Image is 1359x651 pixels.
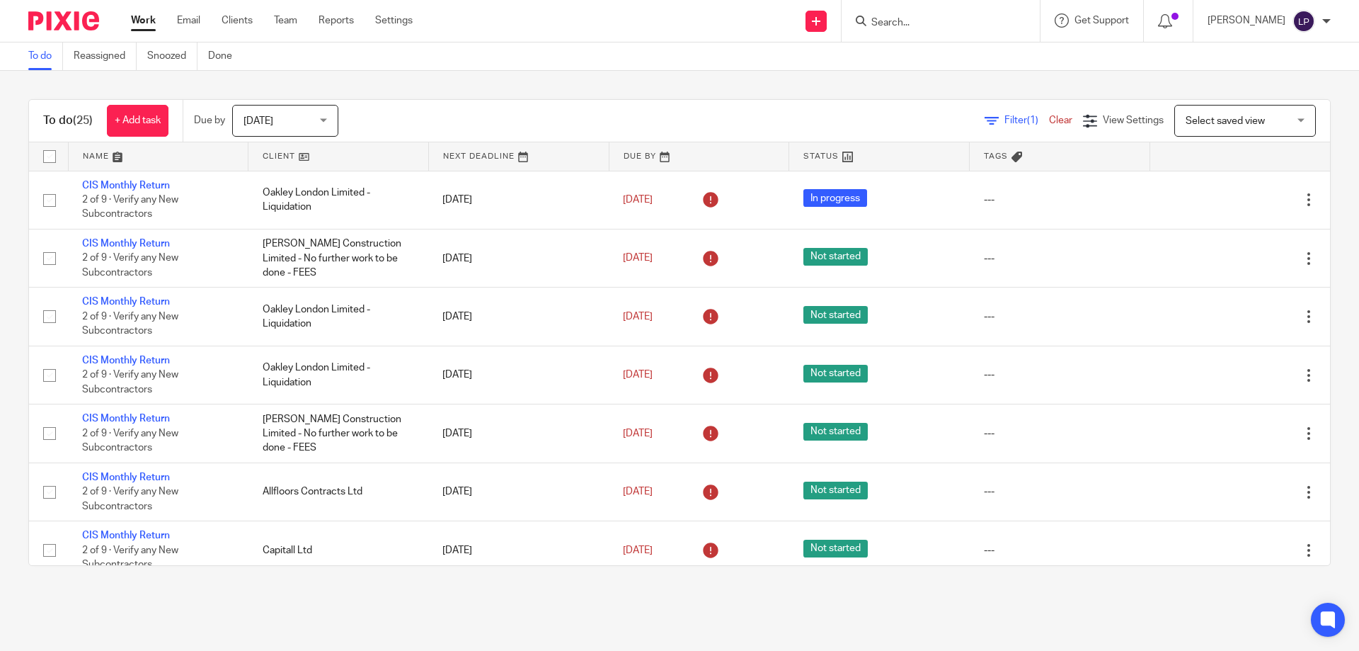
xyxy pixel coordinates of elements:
span: [DATE] [623,195,653,205]
td: [DATE] [428,346,609,404]
a: Email [177,13,200,28]
span: View Settings [1103,115,1164,125]
td: Capitall Ltd [248,521,429,579]
div: --- [984,310,1136,324]
span: Not started [803,306,868,324]
a: Reassigned [74,43,137,70]
div: --- [984,251,1136,266]
span: [DATE] [623,487,653,497]
a: Reports [319,13,354,28]
a: CIS Monthly Return [82,472,170,482]
span: Not started [803,248,868,266]
a: Done [208,43,243,70]
span: Not started [803,482,868,499]
td: [DATE] [428,229,609,287]
a: CIS Monthly Return [82,239,170,249]
div: --- [984,368,1136,382]
span: [DATE] [623,254,653,264]
span: 2 of 9 · Verify any New Subcontractors [82,312,178,336]
td: [DATE] [428,463,609,521]
span: 2 of 9 · Verify any New Subcontractors [82,429,178,453]
td: [PERSON_NAME] Construction Limited - No further work to be done - FEES [248,229,429,287]
a: To do [28,43,63,70]
td: [DATE] [428,171,609,229]
img: Pixie [28,11,99,30]
span: [DATE] [623,429,653,438]
a: Clear [1049,115,1072,125]
a: Snoozed [147,43,197,70]
span: 2 of 9 · Verify any New Subcontractors [82,545,178,570]
td: [DATE] [428,288,609,346]
span: 2 of 9 · Verify any New Subcontractors [82,254,178,278]
a: CIS Monthly Return [82,531,170,540]
td: [DATE] [428,404,609,463]
span: Tags [984,152,1008,160]
a: CIS Monthly Return [82,414,170,424]
p: [PERSON_NAME] [1208,13,1285,28]
span: In progress [803,189,867,207]
a: Team [274,13,297,28]
a: CIS Monthly Return [82,297,170,307]
td: [DATE] [428,521,609,579]
span: (25) [73,115,93,126]
div: --- [984,485,1136,499]
span: [DATE] [623,312,653,322]
td: Oakley London Limited - Liquidation [248,288,429,346]
a: CIS Monthly Return [82,181,170,191]
span: Filter [1004,115,1049,125]
a: Work [131,13,156,28]
input: Search [870,17,997,30]
img: svg%3E [1292,10,1315,33]
span: [DATE] [623,370,653,380]
a: Settings [375,13,413,28]
div: --- [984,426,1136,441]
span: Select saved view [1186,116,1265,126]
div: --- [984,193,1136,207]
span: [DATE] [623,545,653,555]
span: 2 of 9 · Verify any New Subcontractors [82,370,178,395]
span: Get Support [1074,16,1129,26]
span: (1) [1027,115,1038,125]
a: CIS Monthly Return [82,356,170,366]
td: Oakley London Limited - Liquidation [248,346,429,404]
td: Allfloors Contracts Ltd [248,463,429,521]
span: Not started [803,540,868,557]
h1: To do [43,113,93,128]
span: 2 of 9 · Verify any New Subcontractors [82,195,178,220]
td: [PERSON_NAME] Construction Limited - No further work to be done - FEES [248,404,429,463]
span: Not started [803,423,868,441]
div: --- [984,543,1136,557]
p: Due by [194,113,225,128]
span: [DATE] [243,116,273,126]
td: Oakley London Limited - Liquidation [248,171,429,229]
span: Not started [803,365,868,383]
a: Clients [222,13,253,28]
a: + Add task [107,105,168,137]
span: 2 of 9 · Verify any New Subcontractors [82,487,178,511]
